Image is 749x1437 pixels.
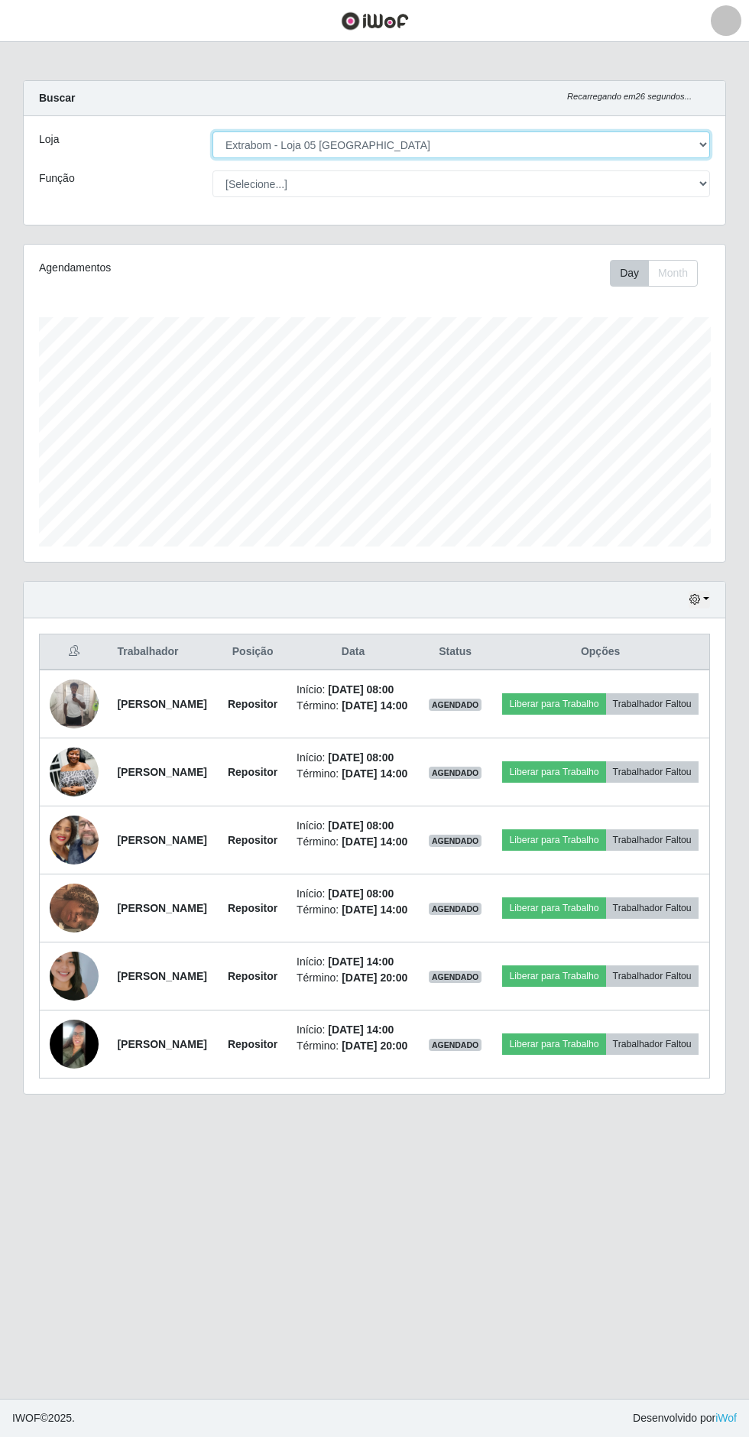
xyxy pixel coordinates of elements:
span: AGENDADO [429,903,482,915]
li: Início: [297,818,410,834]
strong: [PERSON_NAME] [117,1038,206,1050]
img: 1747932042005.jpeg [50,739,99,804]
strong: Repositor [228,834,277,846]
img: 1746814061107.jpeg [50,680,99,728]
span: AGENDADO [429,1039,482,1051]
button: Trabalhador Faltou [606,829,699,851]
div: Toolbar with button groups [610,260,710,287]
strong: Repositor [228,698,277,710]
strong: Buscar [39,92,75,104]
time: [DATE] 14:00 [342,835,407,848]
time: [DATE] 20:00 [342,972,407,984]
img: 1748484954184.jpeg [50,1020,99,1069]
span: AGENDADO [429,767,482,779]
strong: [PERSON_NAME] [117,766,206,778]
strong: Repositor [228,1038,277,1050]
li: Término: [297,698,410,714]
strong: [PERSON_NAME] [117,834,206,846]
span: AGENDADO [429,835,482,847]
button: Liberar para Trabalho [502,829,605,851]
button: Liberar para Trabalho [502,693,605,715]
button: Liberar para Trabalho [502,897,605,919]
time: [DATE] 08:00 [328,683,394,696]
time: [DATE] 14:00 [342,699,407,712]
button: Liberar para Trabalho [502,965,605,987]
time: [DATE] 08:00 [328,751,394,764]
li: Início: [297,886,410,902]
label: Loja [39,131,59,148]
time: [DATE] 14:00 [328,1023,394,1036]
label: Função [39,170,75,187]
li: Término: [297,902,410,918]
strong: Repositor [228,902,277,914]
li: Término: [297,766,410,782]
button: Month [648,260,698,287]
button: Trabalhador Faltou [606,965,699,987]
th: Data [287,634,419,670]
li: Término: [297,1038,410,1054]
th: Posição [218,634,287,670]
time: [DATE] 20:00 [342,1040,407,1052]
button: Trabalhador Faltou [606,897,699,919]
time: [DATE] 14:00 [328,955,394,968]
span: IWOF [12,1412,41,1424]
span: AGENDADO [429,971,482,983]
div: Agendamentos [39,260,305,276]
img: CoreUI Logo [341,11,409,31]
strong: Repositor [228,766,277,778]
button: Day [610,260,649,287]
strong: Repositor [228,970,277,982]
img: 1750642029991.jpeg [50,882,99,933]
button: Liberar para Trabalho [502,1033,605,1055]
li: Início: [297,954,410,970]
strong: [PERSON_NAME] [117,902,206,914]
span: © 2025 . [12,1410,75,1426]
time: [DATE] 08:00 [328,819,394,832]
a: iWof [715,1412,737,1424]
li: Início: [297,1022,410,1038]
button: Trabalhador Faltou [606,693,699,715]
button: Trabalhador Faltou [606,761,699,783]
strong: [PERSON_NAME] [117,970,206,982]
th: Opções [491,634,709,670]
li: Início: [297,750,410,766]
li: Início: [297,682,410,698]
span: Desenvolvido por [633,1410,737,1426]
button: Trabalhador Faltou [606,1033,699,1055]
time: [DATE] 14:00 [342,767,407,780]
img: 1748215501686.jpeg [50,922,99,1030]
li: Término: [297,834,410,850]
th: Trabalhador [108,634,218,670]
img: 1748716470953.jpeg [50,786,99,894]
th: Status [419,634,491,670]
time: [DATE] 08:00 [328,887,394,900]
span: AGENDADO [429,699,482,711]
time: [DATE] 14:00 [342,903,407,916]
li: Término: [297,970,410,986]
div: First group [610,260,698,287]
strong: [PERSON_NAME] [117,698,206,710]
i: Recarregando em 26 segundos... [567,92,692,101]
button: Liberar para Trabalho [502,761,605,783]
